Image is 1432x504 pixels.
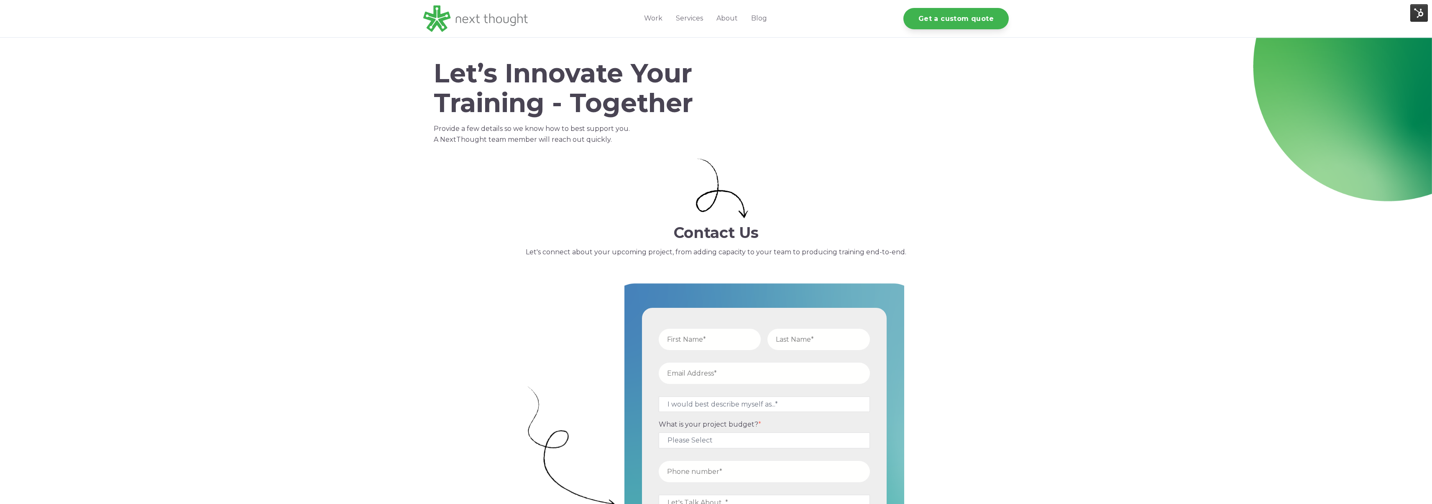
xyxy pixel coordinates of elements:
a: Get a custom quote [903,8,1009,29]
p: Let's connect about your upcoming project, from adding capacity to your team to producing trainin... [423,247,1009,258]
span: Provide a few details so we know how to best support you. [434,125,630,133]
img: LG - NextThought Logo [423,5,528,32]
img: HubSpot Tools Menu Toggle [1410,4,1428,22]
input: Last Name* [767,329,870,350]
input: First Name* [659,329,761,350]
span: Let’s Innovate Your Training - Together [434,57,693,119]
img: Small curly arrow [696,159,748,219]
input: Phone number* [659,461,870,482]
span: What is your project budget? [659,420,758,428]
h2: Contact Us [423,224,1009,241]
input: Email Address* [659,363,870,384]
span: A NextThought team member will reach out quickly. [434,136,612,143]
